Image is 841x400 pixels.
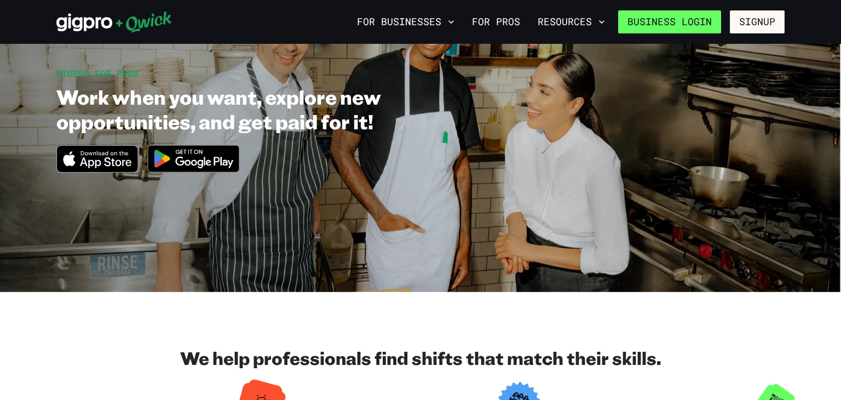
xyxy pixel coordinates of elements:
span: GIGPRO FOR PROS [56,67,139,79]
img: Get it on Google Play [141,138,247,179]
button: For Businesses [353,13,459,31]
h1: Work when you want, explore new opportunities, and get paid for it! [56,84,493,134]
h2: We help professionals find shifts that match their skills. [56,347,785,369]
button: Resources [533,13,609,31]
a: Download on the App Store [56,163,139,175]
button: Signup [730,10,785,33]
a: Business Login [618,10,721,33]
a: For Pros [468,13,525,31]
